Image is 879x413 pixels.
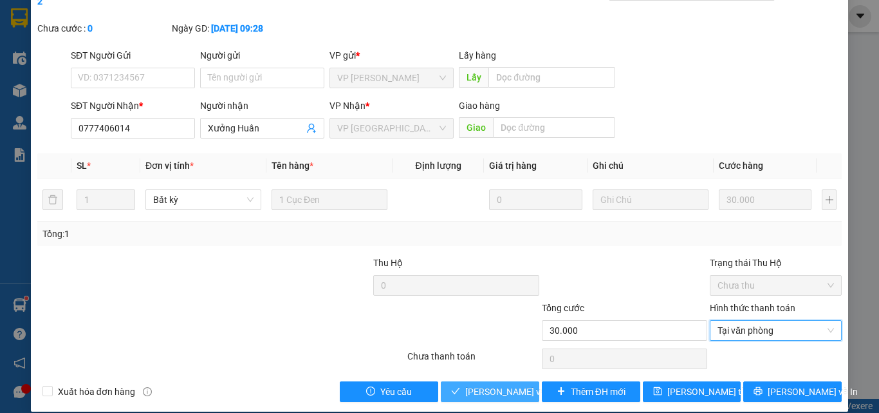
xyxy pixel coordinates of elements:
div: Người nhận [200,99,324,113]
span: Lấy hàng [459,50,496,61]
span: Giá trị hàng [489,160,537,171]
th: Ghi chú [588,153,714,178]
div: Tổng: 1 [42,227,340,241]
button: exclamation-circleYêu cầu [340,381,438,402]
div: SĐT Người Gửi [71,48,195,62]
span: Định lượng [415,160,461,171]
button: plus [822,189,837,210]
span: save [653,387,662,397]
input: 0 [489,189,582,210]
span: Cước hàng [719,160,763,171]
span: [PERSON_NAME] thay đổi [667,385,770,399]
span: printer [754,387,763,397]
button: check[PERSON_NAME] và Giao hàng [441,381,539,402]
span: info-circle [143,387,152,396]
span: Đơn vị tính [145,160,194,171]
button: plusThêm ĐH mới [542,381,640,402]
div: Người gửi [200,48,324,62]
input: VD: Bàn, Ghế [272,189,387,210]
span: Giao [459,117,493,138]
span: [PERSON_NAME] và Giao hàng [465,385,589,399]
span: Thêm ĐH mới [571,385,625,399]
span: plus [557,387,566,397]
span: VP Nhận [329,101,365,111]
input: Dọc đường [488,67,615,88]
b: 0 [88,23,93,34]
input: Dọc đường [493,117,615,138]
button: save[PERSON_NAME] thay đổi [643,381,741,402]
input: Ghi Chú [593,189,708,210]
div: SĐT Người Nhận [71,99,195,113]
b: [DATE] 09:28 [211,23,263,34]
div: VP gửi [329,48,454,62]
div: Ngày GD: [172,21,304,35]
span: Xuất hóa đơn hàng [53,385,140,399]
span: Chưa thu [717,276,834,295]
input: 0 [719,189,811,210]
label: Hình thức thanh toán [710,303,795,313]
span: Yêu cầu [380,385,412,399]
div: Trạng thái Thu Hộ [710,256,842,270]
span: Bất kỳ [153,190,254,209]
span: Tại văn phòng [717,321,834,340]
span: Tổng cước [542,303,584,313]
button: delete [42,189,63,210]
span: Lấy [459,67,488,88]
span: VP Sài Gòn [337,119,446,138]
span: SL [77,160,87,171]
div: Chưa thanh toán [406,349,541,372]
button: printer[PERSON_NAME] và In [743,381,842,402]
span: Giao hàng [459,101,500,111]
span: Thu Hộ [373,258,403,268]
span: VP Phan Thiết [337,68,446,88]
div: Chưa cước : [37,21,169,35]
span: Tên hàng [272,160,313,171]
span: [PERSON_NAME] và In [768,385,858,399]
span: check [451,387,460,397]
span: exclamation-circle [366,387,375,397]
span: user-add [306,123,317,133]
